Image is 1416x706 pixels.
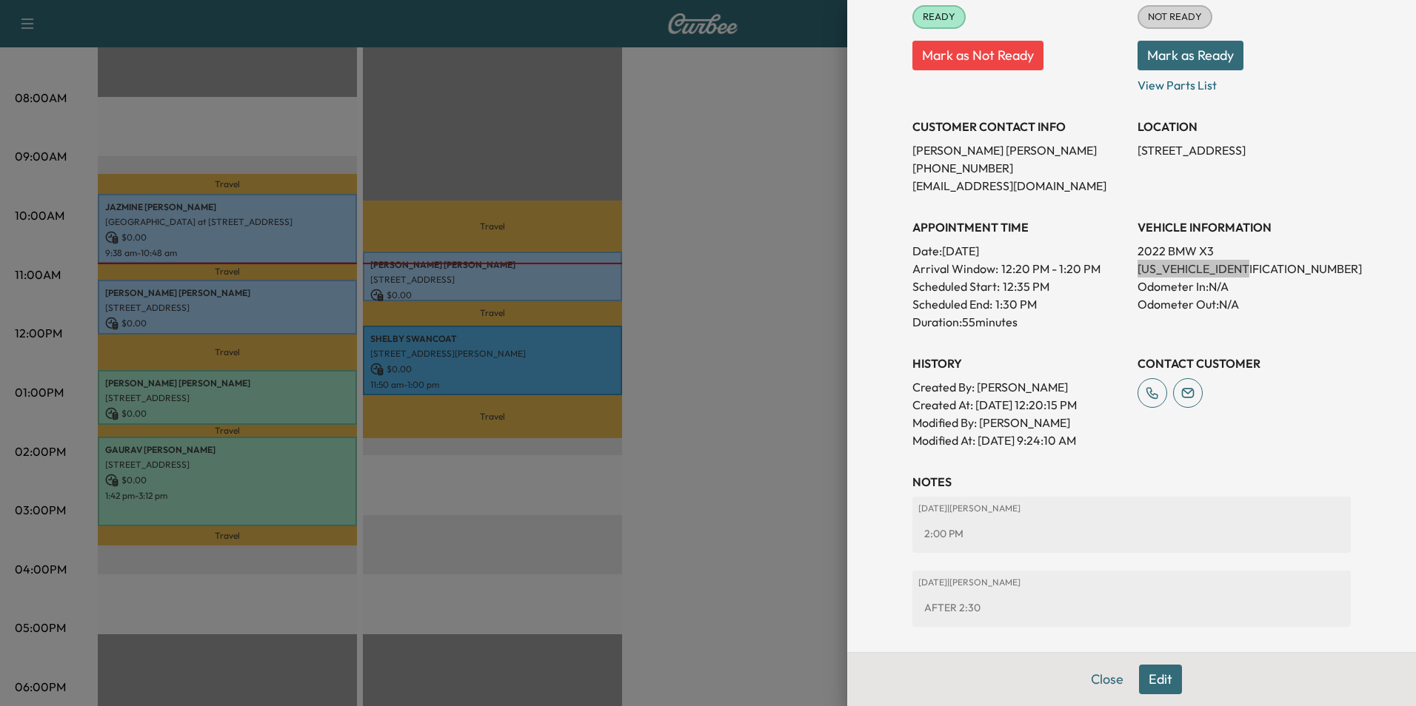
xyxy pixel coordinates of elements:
[912,473,1351,491] h3: NOTES
[1138,118,1351,135] h3: LOCATION
[912,414,1126,431] p: Modified By : [PERSON_NAME]
[1138,295,1351,313] p: Odometer Out: N/A
[918,594,1345,621] div: AFTER 2:30
[912,278,1000,295] p: Scheduled Start:
[918,520,1345,547] div: 2:00 PM
[1138,141,1351,159] p: [STREET_ADDRESS]
[912,431,1126,449] p: Modified At : [DATE] 9:24:10 AM
[1081,665,1133,694] button: Close
[1138,70,1351,94] p: View Parts List
[912,141,1126,159] p: [PERSON_NAME] [PERSON_NAME]
[1139,10,1211,24] span: NOT READY
[1139,665,1182,694] button: Edit
[912,177,1126,195] p: [EMAIL_ADDRESS][DOMAIN_NAME]
[914,10,964,24] span: READY
[912,118,1126,135] h3: CUSTOMER CONTACT INFO
[1138,41,1243,70] button: Mark as Ready
[912,295,992,313] p: Scheduled End:
[912,159,1126,177] p: [PHONE_NUMBER]
[1138,242,1351,260] p: 2022 BMW X3
[912,260,1126,278] p: Arrival Window:
[912,396,1126,414] p: Created At : [DATE] 12:20:15 PM
[1003,278,1049,295] p: 12:35 PM
[995,295,1037,313] p: 1:30 PM
[1001,260,1101,278] span: 12:20 PM - 1:20 PM
[912,218,1126,236] h3: APPOINTMENT TIME
[918,502,1345,514] p: [DATE] | [PERSON_NAME]
[912,378,1126,396] p: Created By : [PERSON_NAME]
[1138,278,1351,295] p: Odometer In: N/A
[912,41,1043,70] button: Mark as Not Ready
[912,313,1126,331] p: Duration: 55 minutes
[1138,354,1351,372] h3: CONTACT CUSTOMER
[1138,260,1351,278] p: [US_VEHICLE_IDENTIFICATION_NUMBER]
[912,242,1126,260] p: Date: [DATE]
[912,354,1126,372] h3: History
[918,576,1345,588] p: [DATE] | [PERSON_NAME]
[1138,218,1351,236] h3: VEHICLE INFORMATION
